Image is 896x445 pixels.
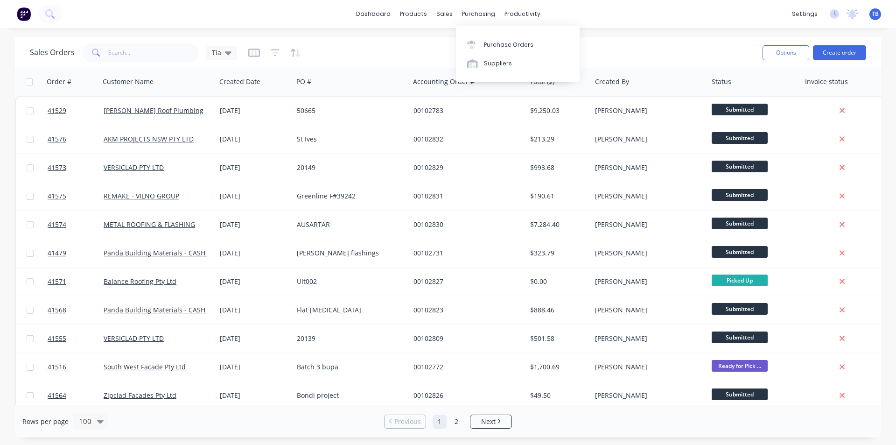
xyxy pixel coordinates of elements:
div: [PERSON_NAME] [595,334,699,343]
div: [DATE] [220,334,289,343]
span: 41575 [48,191,66,201]
div: 00102772 [413,362,517,372]
span: Submitted [712,189,768,201]
div: [DATE] [220,134,289,144]
a: VERSICLAD PTY LTD [104,334,164,343]
div: $323.79 [530,248,585,258]
a: South West Facade Pty Ltd [104,362,186,371]
div: sales [432,7,457,21]
div: $888.46 [530,305,585,315]
ul: Pagination [380,415,516,429]
div: [PERSON_NAME] flashings [297,248,400,258]
span: 41529 [48,106,66,115]
span: 41573 [48,163,66,172]
div: [DATE] [220,248,289,258]
a: Page 2 [449,415,463,429]
div: [PERSON_NAME] [595,362,699,372]
div: PO # [296,77,311,86]
div: 00102783 [413,106,517,115]
div: [DATE] [220,277,289,286]
a: 41576 [48,125,104,153]
input: Search... [108,43,199,62]
div: products [395,7,432,21]
div: Flat [MEDICAL_DATA] [297,305,400,315]
a: 41568 [48,296,104,324]
div: purchasing [457,7,500,21]
a: METAL ROOFING & FLASHING [104,220,195,229]
span: Submitted [712,332,768,343]
a: Previous page [385,417,426,426]
a: dashboard [351,7,395,21]
h1: Sales Orders [30,48,75,57]
a: REMAKE - VILNO GROUP [104,191,179,200]
span: Submitted [712,388,768,400]
div: 20139 [297,334,400,343]
div: $9,250.03 [530,106,585,115]
span: TB [872,10,879,18]
div: [PERSON_NAME] [595,106,699,115]
div: [PERSON_NAME] [595,220,699,229]
span: Next [481,417,496,426]
div: [PERSON_NAME] [595,134,699,144]
div: Suppliers [484,59,512,68]
div: $1,700.69 [530,362,585,372]
div: Order # [47,77,71,86]
div: $213.29 [530,134,585,144]
span: Previous [394,417,421,426]
a: Purchase Orders [456,35,580,54]
span: Rows per page [22,417,69,426]
a: Panda Building Materials - CASH SALE [104,248,222,257]
a: [PERSON_NAME] Roof Plumbing [104,106,203,115]
button: Options [763,45,809,60]
div: 00102831 [413,191,517,201]
div: 00102829 [413,163,517,172]
span: Submitted [712,104,768,115]
a: 41575 [48,182,104,210]
div: $501.58 [530,334,585,343]
span: Submitted [712,132,768,144]
span: 41574 [48,220,66,229]
span: 41516 [48,362,66,372]
div: [PERSON_NAME] [595,305,699,315]
div: Accounting Order # [413,77,475,86]
div: [DATE] [220,191,289,201]
div: [DATE] [220,391,289,400]
span: Submitted [712,303,768,315]
span: Tia [212,48,221,57]
a: 41573 [48,154,104,182]
div: Ult002 [297,277,400,286]
div: St Ives [297,134,400,144]
span: Submitted [712,161,768,172]
div: 00102823 [413,305,517,315]
a: AKM PROJECTS NSW PTY LTD [104,134,194,143]
span: Submitted [712,246,768,258]
span: 41576 [48,134,66,144]
div: [DATE] [220,163,289,172]
div: $190.61 [530,191,585,201]
a: 41529 [48,97,104,125]
span: Submitted [712,218,768,229]
a: VERSICLAD PTY LTD [104,163,164,172]
div: Customer Name [103,77,154,86]
a: Balance Roofing Pty Ltd [104,277,176,286]
div: Invoice status [805,77,848,86]
div: [PERSON_NAME] [595,248,699,258]
div: Created By [595,77,629,86]
a: Suppliers [456,54,580,73]
div: [DATE] [220,220,289,229]
div: Bondi project [297,391,400,400]
div: 00102731 [413,248,517,258]
div: 20149 [297,163,400,172]
div: Created Date [219,77,260,86]
div: [PERSON_NAME] [595,391,699,400]
div: 00102830 [413,220,517,229]
div: 00102832 [413,134,517,144]
a: 41479 [48,239,104,267]
span: 41571 [48,277,66,286]
a: 41555 [48,325,104,353]
div: $993.68 [530,163,585,172]
div: [DATE] [220,106,289,115]
div: Batch 3 bupa [297,362,400,372]
span: 41568 [48,305,66,315]
div: Greenline F#39242 [297,191,400,201]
